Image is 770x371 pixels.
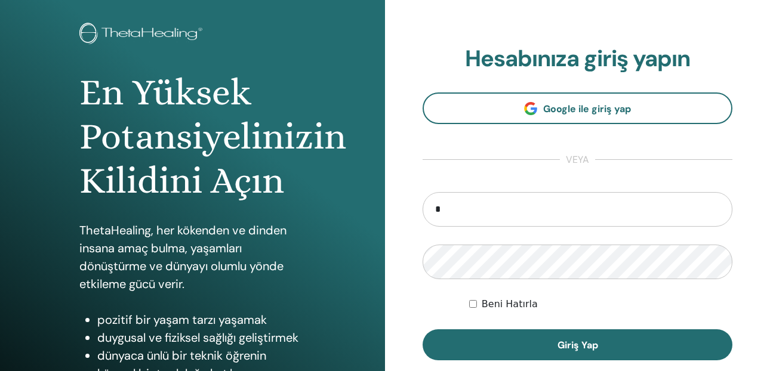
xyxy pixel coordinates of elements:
[543,103,631,115] span: Google ile giriş yap
[469,297,732,311] div: Keep me authenticated indefinitely or until I manually logout
[423,329,732,360] button: Giriş Yap
[97,311,306,329] li: pozitif bir yaşam tarzı yaşamak
[423,92,732,124] a: Google ile giriş yap
[79,70,306,203] h1: En Yüksek Potansiyelinizin Kilidini Açın
[560,153,595,167] span: veya
[482,297,538,311] label: Beni Hatırla
[558,339,598,351] span: Giriş Yap
[97,347,306,364] li: dünyaca ünlü bir teknik öğrenin
[97,329,306,347] li: duygusal ve fiziksel sağlığı geliştirmek
[79,221,306,293] p: ThetaHealing, her kökenden ve dinden insana amaç bulma, yaşamları dönüştürme ve dünyayı olumlu yö...
[423,45,732,73] h2: Hesabınıza giriş yapın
